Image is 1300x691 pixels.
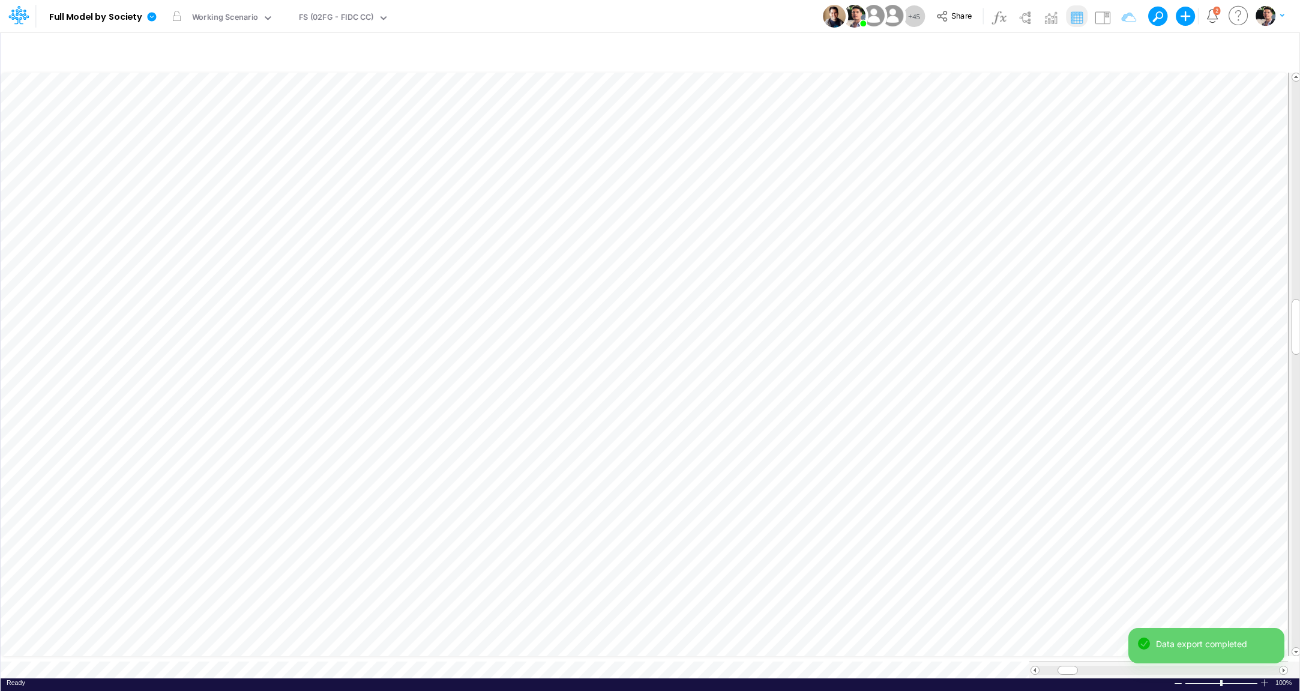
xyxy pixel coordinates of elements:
[192,11,259,25] div: Working Scenario
[930,7,980,26] button: Share
[7,678,25,687] div: In Ready mode
[1220,680,1223,686] div: Zoom
[7,679,25,686] span: Ready
[1275,678,1293,687] div: Zoom level
[1185,678,1260,687] div: Zoom
[843,5,865,28] img: User Image Icon
[299,11,374,25] div: FS (02FG - FIDC CC)
[1260,678,1269,687] div: Zoom In
[951,11,972,20] span: Share
[860,2,887,29] img: User Image Icon
[1206,9,1220,23] a: Notifications
[1173,679,1183,688] div: Zoom Out
[49,12,142,23] b: Full Model by Society
[879,2,906,29] img: User Image Icon
[1156,638,1275,650] div: Data export completed
[1215,8,1218,13] div: 2 unread items
[11,38,1038,62] input: Type a title here
[823,5,846,28] img: User Image Icon
[908,13,920,20] span: + 45
[1275,678,1293,687] span: 100%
